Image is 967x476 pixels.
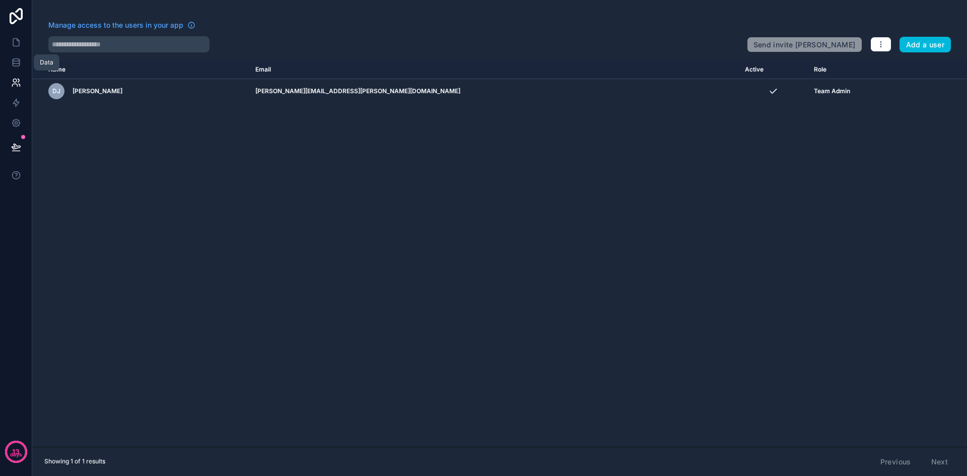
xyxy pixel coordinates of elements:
[10,451,22,459] p: days
[249,60,739,79] th: Email
[12,447,20,457] p: 13
[40,58,53,66] div: Data
[249,79,739,104] td: [PERSON_NAME][EMAIL_ADDRESS][PERSON_NAME][DOMAIN_NAME]
[32,60,967,447] div: scrollable content
[808,60,917,79] th: Role
[48,20,195,30] a: Manage access to the users in your app
[32,60,249,79] th: Name
[739,60,808,79] th: Active
[814,87,850,95] span: Team Admin
[48,20,183,30] span: Manage access to the users in your app
[44,457,105,465] span: Showing 1 of 1 results
[900,37,951,53] button: Add a user
[73,87,122,95] span: [PERSON_NAME]
[52,87,60,95] span: DJ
